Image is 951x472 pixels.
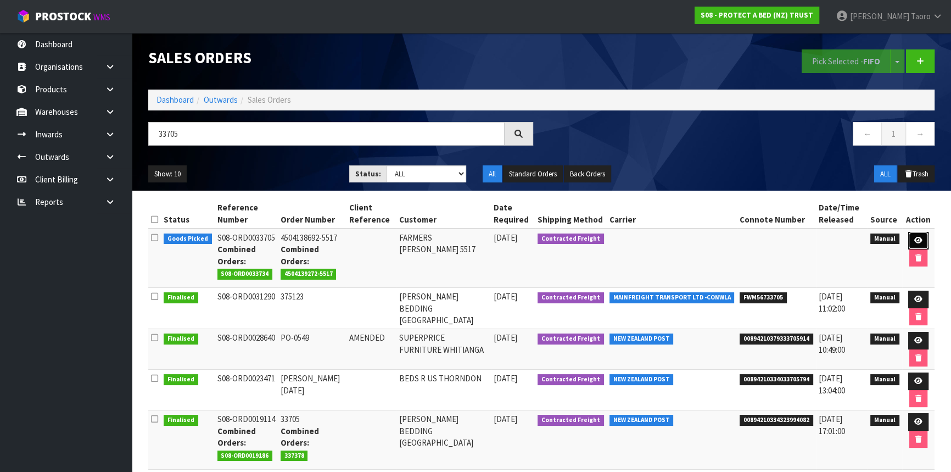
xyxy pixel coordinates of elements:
td: S08-ORD0028640 [215,329,278,370]
button: Standard Orders [503,165,563,183]
span: 4504139272-5517 [281,269,337,280]
a: Dashboard [156,95,194,105]
span: FWM56733705 [740,292,787,303]
strong: Status: [355,169,381,179]
span: NEW ZEALAND POST [609,374,674,385]
span: MAINFREIGHT TRANSPORT LTD -CONWLA [609,292,735,303]
span: Manual [870,234,899,245]
th: Date/Time Released [816,199,868,229]
td: 4504138692-5517 [278,229,346,288]
th: Date Required [491,199,535,229]
span: S08-ORD0019186 [217,451,273,462]
button: Show: 10 [148,165,187,183]
span: Finalised [164,334,198,345]
span: [DATE] 10:49:00 [819,332,845,354]
span: Finalised [164,292,198,303]
span: [DATE] [494,332,517,343]
td: PO-0549 [278,329,346,370]
strong: Combined Orders: [217,426,256,448]
strong: Combined Orders: [281,426,319,448]
span: Contracted Freight [538,374,604,385]
a: ← [853,122,882,146]
th: Action [902,199,935,229]
span: Contracted Freight [538,415,604,426]
td: FARMERS [PERSON_NAME] 5517 [396,229,491,288]
strong: FIFO [863,56,880,66]
span: [PERSON_NAME] [850,11,909,21]
td: 33705 [278,410,346,469]
small: WMS [93,12,110,23]
span: [DATE] 11:02:00 [819,291,845,313]
th: Shipping Method [535,199,607,229]
th: Source [868,199,902,229]
button: Pick Selected -FIFO [802,49,891,73]
th: Connote Number [737,199,816,229]
span: 337378 [281,451,308,462]
nav: Page navigation [550,122,935,149]
button: All [483,165,502,183]
span: 00894210334323994082 [740,415,813,426]
button: ALL [874,165,897,183]
span: Manual [870,334,899,345]
strong: S08 - PROTECT A BED (NZ) TRUST [701,10,813,20]
span: Taoro [911,11,931,21]
span: [DATE] 13:04:00 [819,373,845,395]
td: [PERSON_NAME] BEDDING [GEOGRAPHIC_DATA] [396,288,491,329]
th: Reference Number [215,199,278,229]
span: Sales Orders [248,95,291,105]
span: Manual [870,374,899,385]
button: Trash [898,165,935,183]
span: S08-ORD0033734 [217,269,273,280]
th: Customer [396,199,491,229]
span: [DATE] [494,291,517,302]
strong: Combined Orders: [281,244,319,266]
span: Finalised [164,415,198,426]
td: BEDS R US THORNDON [396,370,491,410]
span: Goods Picked [164,234,212,245]
a: → [905,122,935,146]
span: [DATE] [494,373,517,384]
td: [PERSON_NAME] [DATE] [278,370,346,410]
span: Manual [870,292,899,303]
span: Manual [870,415,899,426]
span: 00894210379333705914 [740,334,813,345]
th: Carrier [607,199,737,229]
span: [DATE] [494,232,517,243]
span: NEW ZEALAND POST [609,415,674,426]
span: Contracted Freight [538,334,604,345]
span: [DATE] [494,414,517,424]
span: ProStock [35,9,91,24]
span: [DATE] 17:01:00 [819,414,845,436]
a: S08 - PROTECT A BED (NZ) TRUST [695,7,819,24]
input: Search sales orders [148,122,505,146]
span: Contracted Freight [538,234,604,245]
td: S08-ORD0019114 [215,410,278,469]
td: S08-ORD0031290 [215,288,278,329]
td: 375123 [278,288,346,329]
a: Outwards [204,95,238,105]
td: [PERSON_NAME] BEDDING [GEOGRAPHIC_DATA] [396,410,491,469]
span: NEW ZEALAND POST [609,334,674,345]
span: Contracted Freight [538,292,604,303]
th: Status [161,199,215,229]
th: Order Number [278,199,346,229]
a: 1 [881,122,906,146]
td: AMENDED [346,329,396,370]
h1: Sales Orders [148,49,533,66]
th: Client Reference [346,199,396,229]
span: 00894210334033705794 [740,374,813,385]
span: Finalised [164,374,198,385]
td: SUPERPRICE FURNITURE WHITIANGA [396,329,491,370]
strong: Combined Orders: [217,244,256,266]
td: S08-ORD0033705 [215,229,278,288]
button: Back Orders [564,165,611,183]
td: S08-ORD0023471 [215,370,278,410]
img: cube-alt.png [16,9,30,23]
